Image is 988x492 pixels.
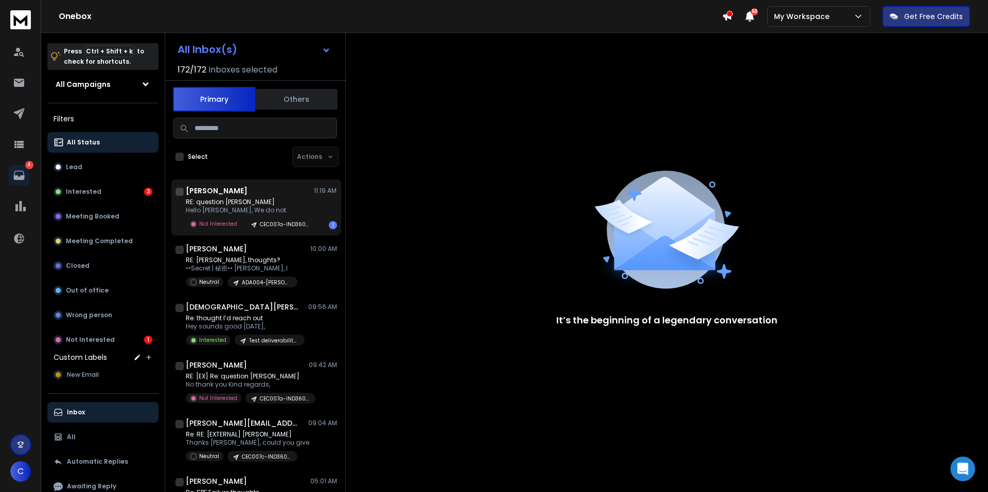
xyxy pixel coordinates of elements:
[774,11,834,22] p: My Workspace
[67,371,99,379] span: New Email
[67,458,128,466] p: Automatic Replies
[188,153,208,161] label: Select
[25,161,33,169] p: 4
[308,419,337,427] p: 09:04 AM
[199,278,219,286] p: Neutral
[260,395,309,403] p: CEC007a-IND360-integrators-bucket1
[260,221,309,228] p: CEC007a-IND360-integrators-bucket1
[178,64,206,76] span: 172 / 172
[66,237,133,245] p: Meeting Completed
[186,418,299,428] h1: [PERSON_NAME][EMAIL_ADDRESS][PERSON_NAME][DOMAIN_NAME]
[310,245,337,253] p: 10:00 AM
[66,163,82,171] p: Lead
[67,433,76,441] p: All
[199,452,219,460] p: Neutral
[178,44,237,54] h1: All Inbox(s)
[950,457,975,481] div: Open Intercom Messenger
[186,302,299,312] h1: [DEMOGRAPHIC_DATA][PERSON_NAME]
[314,187,337,195] p: 11:19 AM
[47,181,158,202] button: Interested3
[186,322,305,331] p: Hey sounds good [DATE],
[67,138,100,147] p: All Status
[47,74,158,95] button: All Campaigns
[47,206,158,227] button: Meeting Booked
[904,11,963,22] p: Get Free Credits
[186,372,309,380] p: RE: [EX] Re: question [PERSON_NAME]
[67,482,116,490] p: Awaiting Reply
[144,336,152,344] div: 1
[66,188,101,196] p: Interested
[67,408,85,416] p: Inbox
[309,361,337,369] p: 09:42 AM
[10,461,31,482] button: C
[186,360,247,370] h1: [PERSON_NAME]
[56,79,111,89] h1: All Campaigns
[329,221,337,229] div: 1
[199,220,237,228] p: Not Interested
[47,231,158,251] button: Meeting Completed
[186,206,309,214] p: Hello [PERSON_NAME], We do not
[66,212,119,221] p: Meeting Booked
[66,336,115,344] p: Not Interested
[242,279,291,286] p: ADA004-[PERSON_NAME]-freeprototype
[310,477,337,485] p: 05:01 AM
[186,439,309,447] p: Thanks [PERSON_NAME], could you give
[47,280,158,301] button: Out of office
[47,157,158,177] button: Lead
[66,262,90,270] p: Closed
[556,313,778,327] p: It’s the beginning of a legendary conversation
[186,430,309,439] p: Re: RE: [EXTERNAL] [PERSON_NAME]
[47,330,158,350] button: Not Interested1
[66,286,109,295] p: Out of office
[186,264,297,272] p: ••Secret | 秘密•• [PERSON_NAME], I
[199,336,226,344] p: Interested
[186,186,248,196] h1: [PERSON_NAME]
[47,451,158,472] button: Automatic Replies
[173,87,255,112] button: Primary
[186,198,309,206] p: RE: question [PERSON_NAME]
[186,476,247,486] h1: [PERSON_NAME]
[47,402,158,423] button: Inbox
[751,8,758,15] span: 50
[47,256,158,276] button: Closed
[54,352,107,362] h3: Custom Labels
[186,244,247,254] h1: [PERSON_NAME]
[883,6,970,27] button: Get Free Credits
[144,188,152,196] div: 3
[255,88,338,111] button: Others
[308,303,337,311] p: 09:56 AM
[47,305,158,325] button: Wrong person
[249,337,298,344] p: Test deliverability 1
[66,311,112,319] p: Wrong person
[47,365,158,385] button: New Email
[186,314,305,322] p: Re: thought I’d reach out
[47,132,158,153] button: All Status
[84,45,134,57] span: Ctrl + Shift + k
[208,64,277,76] h3: Inboxes selected
[47,427,158,447] button: All
[10,10,31,29] img: logo
[169,39,339,60] button: All Inbox(s)
[9,165,29,186] a: 4
[64,46,144,67] p: Press to check for shortcuts.
[186,380,309,389] p: No thank you Kind regards,
[199,394,237,402] p: Not Interested
[186,256,297,264] p: RE: [PERSON_NAME], thoughts?
[47,112,158,126] h3: Filters
[59,10,722,23] h1: Onebox
[242,453,291,461] p: CEC007c-IND360-integrators-bucket3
